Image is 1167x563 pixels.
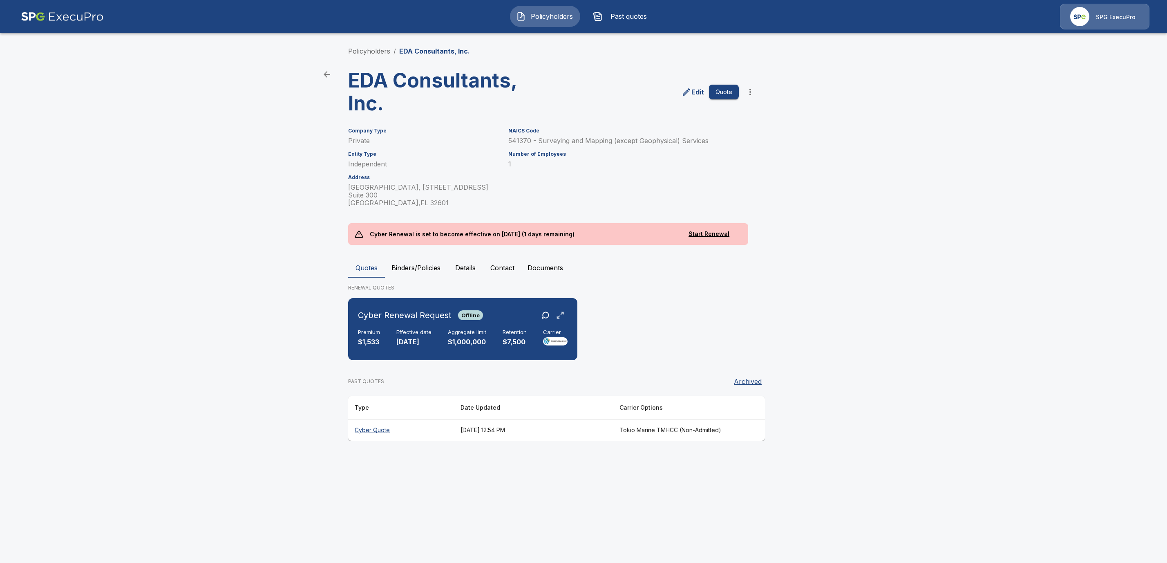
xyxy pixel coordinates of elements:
[503,337,527,347] p: $7,500
[447,258,484,278] button: Details
[358,337,380,347] p: $1,533
[1096,13,1136,21] p: SPG ExecuPro
[358,309,452,322] h6: Cyber Renewal Request
[396,329,431,336] h6: Effective date
[348,258,819,278] div: policyholder tabs
[348,160,499,168] p: Independent
[1060,4,1149,29] a: Agency IconSPG ExecuPro
[319,66,335,83] a: back
[458,312,483,319] span: Offline
[508,151,739,157] h6: Number of Employees
[348,128,499,134] h6: Company Type
[680,85,706,99] a: edit
[516,11,526,21] img: Policyholders Icon
[691,87,704,97] p: Edit
[348,69,550,115] h3: EDA Consultants, Inc.
[454,396,613,419] th: Date Updated
[606,11,651,21] span: Past quotes
[363,223,581,245] p: Cyber Renewal is set to become effective on [DATE] (1 days remaining)
[348,396,454,419] th: Type
[348,378,384,385] p: PAST QUOTES
[543,337,568,345] img: Carrier
[348,151,499,157] h6: Entity Type
[348,419,454,441] th: Cyber Quote
[587,6,657,27] button: Past quotes IconPast quotes
[448,329,486,336] h6: Aggregate limit
[399,46,470,56] p: EDA Consultants, Inc.
[731,373,765,390] button: Archived
[510,6,580,27] button: Policyholders IconPolicyholders
[613,419,737,441] th: Tokio Marine TMHCC (Non-Admitted)
[454,419,613,441] th: [DATE] 12:54 PM
[543,329,568,336] h6: Carrier
[348,137,499,145] p: Private
[593,11,603,21] img: Past quotes Icon
[521,258,570,278] button: Documents
[348,258,385,278] button: Quotes
[385,258,447,278] button: Binders/Policies
[742,84,758,100] button: more
[348,175,499,180] h6: Address
[393,46,396,56] li: /
[358,329,380,336] h6: Premium
[484,258,521,278] button: Contact
[613,396,737,419] th: Carrier Options
[676,227,742,242] button: Start Renewal
[503,329,527,336] h6: Retention
[709,85,739,100] button: Quote
[348,46,470,56] nav: breadcrumb
[508,137,739,145] p: 541370 - Surveying and Mapping (except Geophysical) Services
[348,47,390,55] a: Policyholders
[448,337,486,347] p: $1,000,000
[508,160,739,168] p: 1
[1070,7,1089,26] img: Agency Icon
[508,128,739,134] h6: NAICS Code
[348,396,765,441] table: responsive table
[396,337,431,347] p: [DATE]
[348,284,819,292] p: RENEWAL QUOTES
[529,11,574,21] span: Policyholders
[348,184,499,207] p: [GEOGRAPHIC_DATA], [STREET_ADDRESS] Suite 300 [GEOGRAPHIC_DATA] , FL 32601
[21,4,104,29] img: AA Logo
